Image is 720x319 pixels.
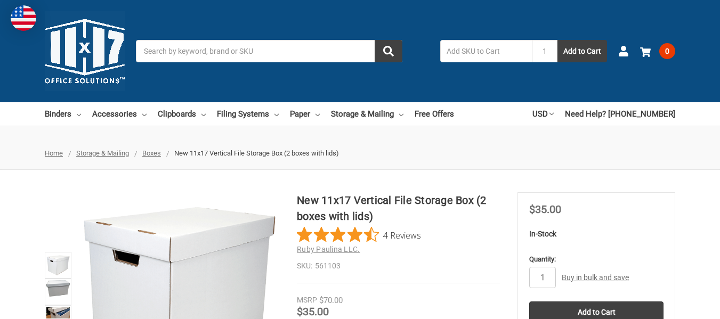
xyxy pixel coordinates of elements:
span: $35.00 [529,203,561,216]
img: duty and tax information for United States [11,5,36,31]
a: Storage & Mailing [331,102,403,126]
a: Filing Systems [217,102,279,126]
a: Binders [45,102,81,126]
a: Accessories [92,102,147,126]
span: New 11x17 Vertical File Storage Box (2 boxes with lids) [174,149,339,157]
img: New 11x17 Vertical File Storage Box (561103) [46,307,70,318]
a: 0 [640,37,675,65]
div: MSRP [297,295,317,306]
dd: 561103 [297,260,500,272]
a: Boxes [142,149,161,157]
button: Add to Cart [557,40,607,62]
a: Paper [290,102,320,126]
input: Add SKU to Cart [440,40,532,62]
span: $70.00 [319,296,343,305]
a: Free Offers [415,102,454,126]
button: Rated 4.5 out of 5 stars from 4 reviews. Jump to reviews. [297,227,421,243]
a: Storage & Mailing [76,149,129,157]
input: Search by keyword, brand or SKU [136,40,402,62]
span: $35.00 [297,305,329,318]
a: Ruby Paulina LLC. [297,245,360,253]
span: 0 [659,43,675,59]
p: In-Stock [529,228,664,240]
dt: SKU: [297,260,312,272]
a: Home [45,149,63,157]
img: 11x17.com [45,11,125,91]
a: Need Help? [PHONE_NUMBER] [565,102,675,126]
a: USD [532,102,554,126]
h1: New 11x17 Vertical File Storage Box (2 boxes with lids) [297,192,500,224]
img: New 11x17 Vertical File Storage Box (2 boxes with lids) [46,280,70,297]
a: Clipboards [158,102,206,126]
span: 4 Reviews [383,227,421,243]
img: New 11x17 Vertical File Storage Box (2 boxes with lids) [46,253,70,277]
